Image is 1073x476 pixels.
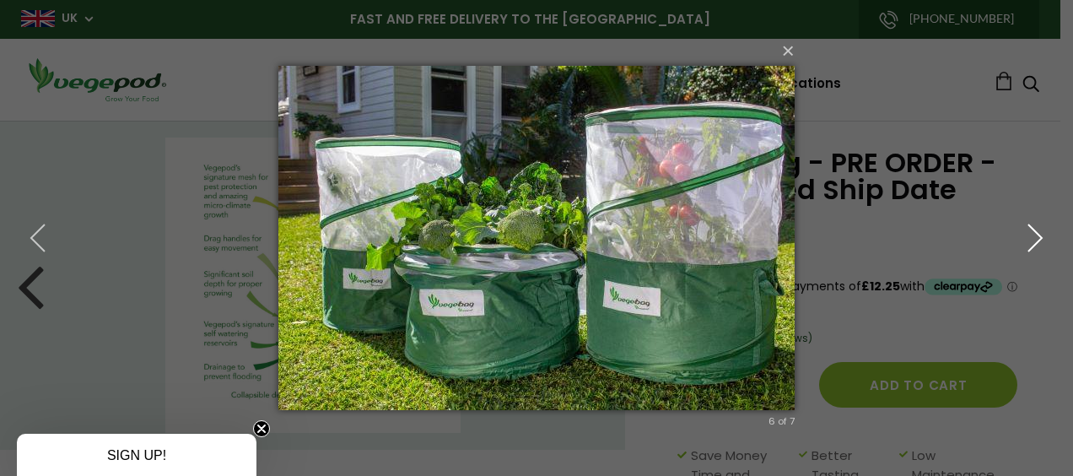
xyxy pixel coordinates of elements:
[107,448,166,462] span: SIGN UP!
[278,32,795,444] img: Vegebag - PRE ORDER - Estimated Ship Date OCTOBER 1ST
[283,32,800,69] button: ×
[997,192,1073,284] button: Next (Right arrow key)
[768,414,795,429] div: 6 of 7
[17,434,256,476] div: SIGN UP!Close teaser
[253,420,270,437] button: Close teaser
